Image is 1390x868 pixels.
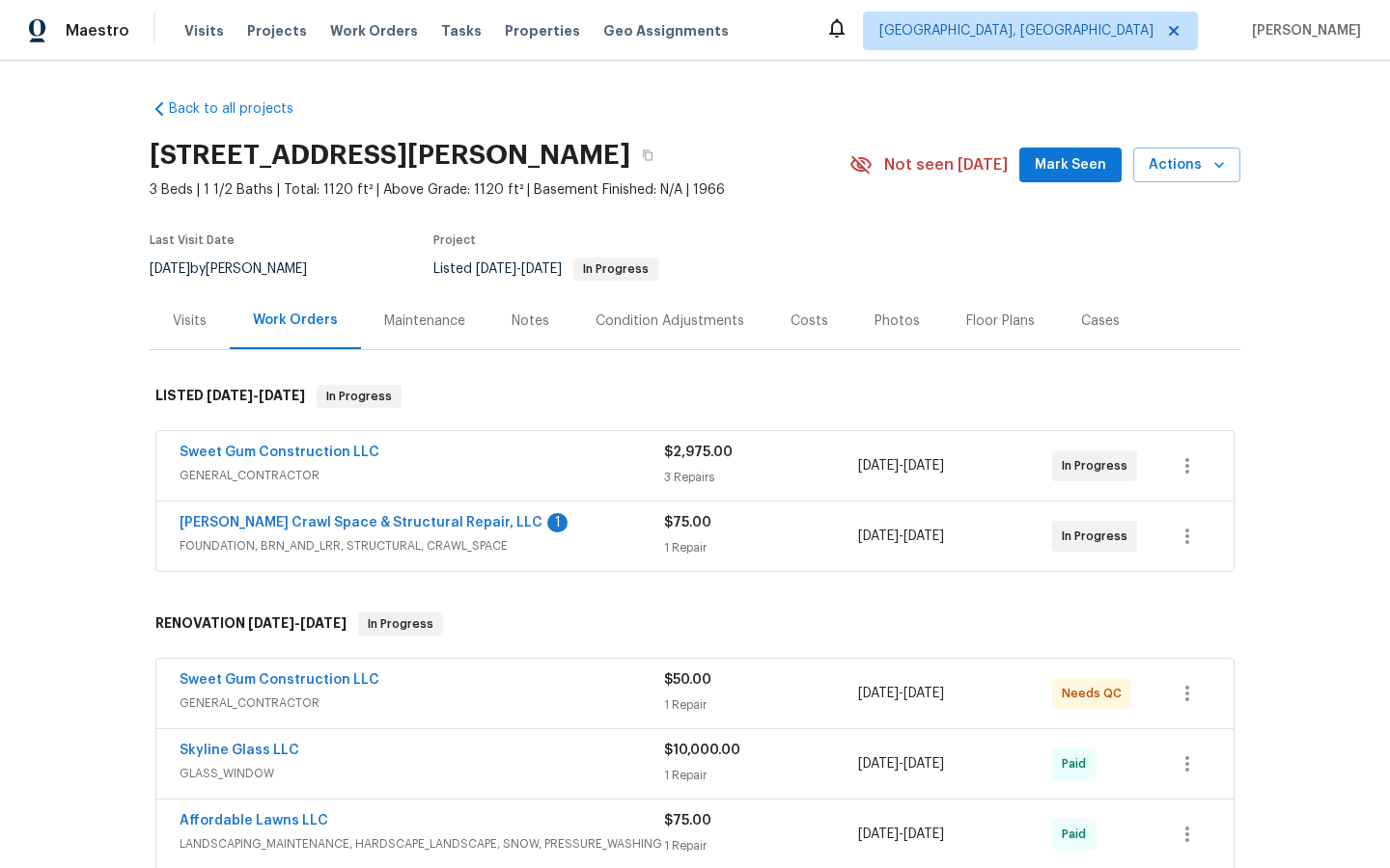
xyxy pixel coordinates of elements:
span: $50.00 [664,673,711,687]
span: [DATE] [858,687,899,700]
span: - [858,825,944,844]
span: Project [433,234,476,246]
span: In Progress [1062,527,1135,546]
h2: [STREET_ADDRESS][PERSON_NAME] [150,146,630,165]
button: Copy Address [630,138,665,173]
span: Geo Assignments [603,21,729,41]
div: 1 Repair [664,766,858,785]
span: [DATE] [903,529,944,543]
a: Sweet Gum Construction LLC [180,673,379,687]
span: [PERSON_NAME] [1244,21,1361,41]
span: - [207,389,305,402]
h6: RENOVATION [155,612,347,636]
div: 1 [547,513,568,532]
div: Photos [875,312,920,331]
span: - [248,616,347,630]
span: LANDSCAPING_MAINTENANCE, HARDSCAPE_LANDSCAPE, SNOW, PRESSURE_WASHING [180,834,664,854]
span: FOUNDATION, BRN_AND_LRR, STRUCTURAL, CRAWL_SPACE [180,536,664,556]
span: Properties [505,21,580,41]
span: [DATE] [150,262,190,276]
div: Work Orders [253,311,338,330]
span: [DATE] [476,262,516,276]
span: $75.00 [664,516,711,529]
span: Not seen [DATE] [884,155,1008,175]
span: - [858,456,944,475]
span: - [858,684,944,703]
span: - [476,262,562,276]
span: GENERAL_CONTRACTOR [180,466,664,485]
button: Actions [1133,148,1240,183]
span: Visits [184,21,224,41]
span: [DATE] [858,827,899,841]
div: Condition Adjustments [596,312,744,331]
div: LISTED [DATE]-[DATE]In Progress [150,366,1240,427]
span: Tasks [441,24,482,38]
span: In Progress [1062,456,1135,475]
div: 1 Repair [664,836,858,855]
a: Skyline Glass LLC [180,744,299,757]
span: [DATE] [858,757,899,771]
span: Projects [247,21,307,41]
span: Last Visit Date [150,234,235,246]
span: Maestro [66,21,129,41]
span: [DATE] [858,529,899,543]
div: Cases [1081,312,1120,331]
div: by [PERSON_NAME] [150,258,330,281]
span: In Progress [360,614,441,634]
span: [DATE] [248,616,294,630]
span: 3 Beds | 1 1/2 Baths | Total: 1120 ft² | Above Grade: 1120 ft² | Basement Finished: N/A | 1966 [150,180,849,200]
button: Mark Seen [1019,148,1122,183]
span: Mark Seen [1035,153,1106,177]
span: Work Orders [330,21,418,41]
div: Notes [512,312,549,331]
span: [DATE] [903,757,944,771]
span: [DATE] [858,459,899,473]
span: Actions [1149,153,1225,177]
a: Sweet Gum Construction LLC [180,446,379,459]
span: GENERAL_CONTRACTOR [180,693,664,713]
span: [GEOGRAPHIC_DATA], [GEOGRAPHIC_DATA] [879,21,1154,41]
div: Costs [791,312,828,331]
span: [DATE] [521,262,562,276]
div: RENOVATION [DATE]-[DATE]In Progress [150,593,1240,655]
span: Needs QC [1062,684,1129,703]
span: $75.00 [664,814,711,827]
span: $10,000.00 [664,744,740,757]
span: [DATE] [259,389,305,402]
span: - [858,527,944,546]
span: - [858,754,944,773]
a: Affordable Lawns LLC [180,814,328,827]
span: [DATE] [300,616,347,630]
div: 1 Repair [664,695,858,715]
span: Paid [1062,825,1094,844]
span: [DATE] [903,827,944,841]
span: Paid [1062,754,1094,773]
div: Visits [173,312,207,331]
span: [DATE] [903,687,944,700]
span: [DATE] [207,389,253,402]
div: Floor Plans [966,312,1035,331]
span: [DATE] [903,459,944,473]
span: GLASS_WINDOW [180,764,664,783]
div: 3 Repairs [664,468,858,487]
div: 1 Repair [664,538,858,557]
span: In Progress [575,263,656,275]
a: Back to all projects [150,99,335,119]
span: In Progress [319,387,400,406]
span: Listed [433,262,658,276]
span: $2,975.00 [664,446,733,459]
h6: LISTED [155,385,305,408]
a: [PERSON_NAME] Crawl Space & Structural Repair, LLC [180,516,542,529]
div: Maintenance [384,312,465,331]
